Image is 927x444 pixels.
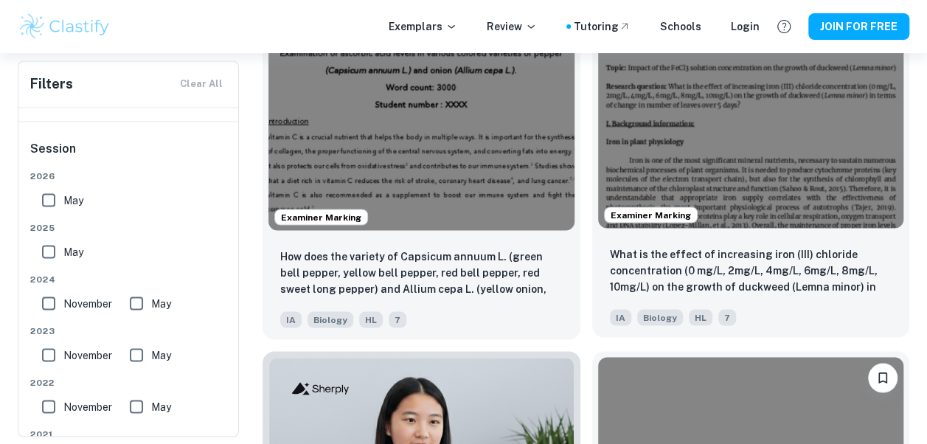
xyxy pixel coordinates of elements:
p: What is the effect of increasing iron (III) chloride concentration (0 mg/L, 2mg/L, 4mg/L, 6mg/L, ... [610,246,892,296]
span: Biology [308,311,353,327]
a: Tutoring [574,18,631,35]
span: IA [610,309,631,325]
span: 2023 [30,324,228,337]
button: Please log in to bookmark exemplars [868,363,898,392]
p: How does the variety of Capsicum annuum L. (green bell pepper, yellow bell pepper, red bell peppe... [280,248,563,298]
p: Exemplars [389,18,457,35]
span: November [63,398,112,414]
span: Biology [637,309,683,325]
span: May [63,243,83,260]
span: May [151,398,171,414]
h6: Filters [30,74,73,94]
span: HL [359,311,383,327]
span: May [151,347,171,363]
p: Review [487,18,537,35]
span: 2022 [30,375,228,389]
span: November [63,295,112,311]
button: Help and Feedback [771,14,796,39]
img: Clastify logo [18,12,111,41]
a: Schools [660,18,701,35]
span: May [151,295,171,311]
span: 7 [389,311,406,327]
span: November [63,347,112,363]
span: 2026 [30,169,228,182]
span: 2025 [30,221,228,234]
span: May [63,192,83,208]
span: IA [280,311,302,327]
img: Biology IA example thumbnail: How does the variety of Capsicum annuum [268,1,574,230]
span: HL [689,309,712,325]
span: Examiner Marking [275,210,367,223]
span: 2024 [30,272,228,285]
h6: Session [30,139,228,169]
a: Login [731,18,760,35]
span: 2021 [30,427,228,440]
button: JOIN FOR FREE [808,13,909,40]
span: Examiner Marking [605,208,697,221]
span: 7 [718,309,736,325]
